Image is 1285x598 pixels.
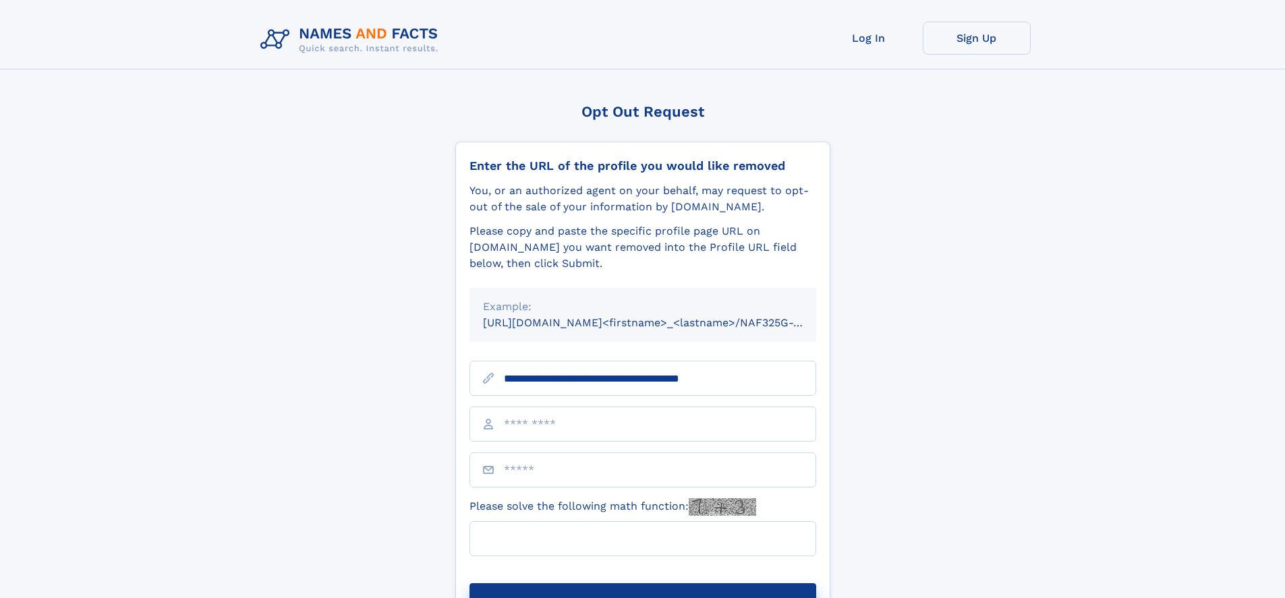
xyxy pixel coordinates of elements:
a: Log In [815,22,923,55]
small: [URL][DOMAIN_NAME]<firstname>_<lastname>/NAF325G-xxxxxxxx [483,316,842,329]
div: Example: [483,299,803,315]
label: Please solve the following math function: [469,498,756,516]
img: Logo Names and Facts [255,22,449,58]
div: You, or an authorized agent on your behalf, may request to opt-out of the sale of your informatio... [469,183,816,215]
div: Enter the URL of the profile you would like removed [469,158,816,173]
div: Please copy and paste the specific profile page URL on [DOMAIN_NAME] you want removed into the Pr... [469,223,816,272]
div: Opt Out Request [455,103,830,120]
a: Sign Up [923,22,1031,55]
